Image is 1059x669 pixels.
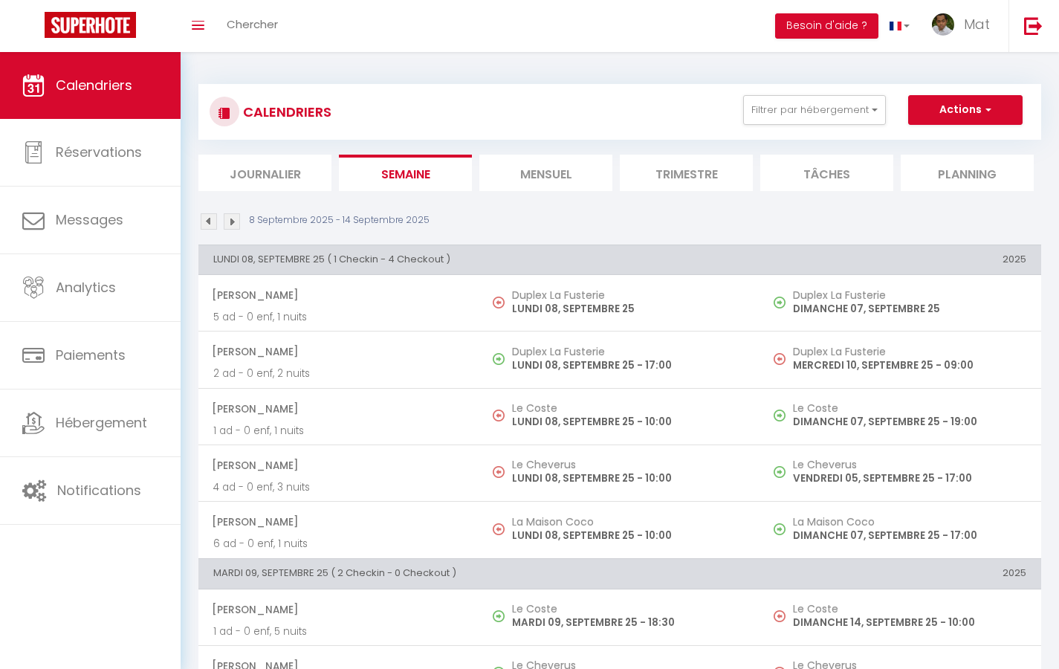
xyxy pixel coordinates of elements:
[12,6,56,51] button: Ouvrir le widget de chat LiveChat
[212,337,464,366] span: [PERSON_NAME]
[512,603,745,615] h5: Le Coste
[620,155,753,191] li: Trimestre
[493,410,505,421] img: NO IMAGE
[227,16,278,32] span: Chercher
[775,13,878,39] button: Besoin d'aide ?
[512,528,745,543] p: LUNDI 08, SEPTEMBRE 25 - 10:00
[793,414,1026,430] p: DIMANCHE 07, SEPTEMBRE 25 - 19:00
[198,559,760,589] th: MARDI 09, SEPTEMBRE 25 ( 2 Checkin - 0 Checkout )
[56,278,116,297] span: Analytics
[213,366,464,381] p: 2 ad - 0 enf, 2 nuits
[213,309,464,325] p: 5 ad - 0 enf, 1 nuits
[774,297,786,308] img: NO IMAGE
[774,610,786,622] img: NO IMAGE
[493,297,505,308] img: NO IMAGE
[512,402,745,414] h5: Le Coste
[212,451,464,479] span: [PERSON_NAME]
[743,95,886,125] button: Filtrer par hébergement
[512,358,745,373] p: LUNDI 08, SEPTEMBRE 25 - 17:00
[57,481,141,500] span: Notifications
[212,508,464,536] span: [PERSON_NAME]
[212,595,464,624] span: [PERSON_NAME]
[56,210,123,229] span: Messages
[932,13,954,36] img: ...
[493,523,505,535] img: NO IMAGE
[212,281,464,309] span: [PERSON_NAME]
[45,12,136,38] img: Super Booking
[512,516,745,528] h5: La Maison Coco
[964,15,990,33] span: Mat
[901,155,1034,191] li: Planning
[793,346,1026,358] h5: Duplex La Fusterie
[212,395,464,423] span: [PERSON_NAME]
[760,245,1041,274] th: 2025
[793,615,1026,630] p: DIMANCHE 14, SEPTEMBRE 25 - 10:00
[479,155,612,191] li: Mensuel
[213,479,464,495] p: 4 ad - 0 enf, 3 nuits
[512,471,745,486] p: LUNDI 08, SEPTEMBRE 25 - 10:00
[213,624,464,639] p: 1 ad - 0 enf, 5 nuits
[793,358,1026,373] p: MERCREDI 10, SEPTEMBRE 25 - 09:00
[793,516,1026,528] h5: La Maison Coco
[793,289,1026,301] h5: Duplex La Fusterie
[774,353,786,365] img: NO IMAGE
[339,155,472,191] li: Semaine
[760,155,893,191] li: Tâches
[56,143,142,161] span: Réservations
[56,346,126,364] span: Paiements
[512,301,745,317] p: LUNDI 08, SEPTEMBRE 25
[512,459,745,471] h5: Le Cheverus
[1024,16,1043,35] img: logout
[793,471,1026,486] p: VENDREDI 05, SEPTEMBRE 25 - 17:00
[512,414,745,430] p: LUNDI 08, SEPTEMBRE 25 - 10:00
[198,245,760,274] th: LUNDI 08, SEPTEMBRE 25 ( 1 Checkin - 4 Checkout )
[213,536,464,552] p: 6 ad - 0 enf, 1 nuits
[774,466,786,478] img: NO IMAGE
[793,301,1026,317] p: DIMANCHE 07, SEPTEMBRE 25
[198,155,331,191] li: Journalier
[512,346,745,358] h5: Duplex La Fusterie
[793,603,1026,615] h5: Le Coste
[493,466,505,478] img: NO IMAGE
[512,615,745,630] p: MARDI 09, SEPTEMBRE 25 - 18:30
[793,528,1026,543] p: DIMANCHE 07, SEPTEMBRE 25 - 17:00
[512,289,745,301] h5: Duplex La Fusterie
[249,213,430,227] p: 8 Septembre 2025 - 14 Septembre 2025
[56,76,132,94] span: Calendriers
[793,459,1026,471] h5: Le Cheverus
[213,423,464,439] p: 1 ad - 0 enf, 1 nuits
[774,523,786,535] img: NO IMAGE
[774,410,786,421] img: NO IMAGE
[56,413,147,432] span: Hébergement
[908,95,1023,125] button: Actions
[793,402,1026,414] h5: Le Coste
[760,559,1041,589] th: 2025
[239,95,331,129] h3: CALENDRIERS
